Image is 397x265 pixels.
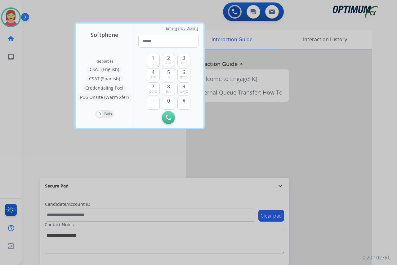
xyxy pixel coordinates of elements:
span: 7 [152,83,154,90]
button: # [177,97,190,110]
span: Emergency Dialing [166,26,198,31]
span: 9 [182,83,185,90]
span: 1 [152,54,154,62]
button: 0 [162,97,175,110]
span: 5 [167,68,170,76]
button: 6mno [177,68,190,81]
span: 0 [167,97,170,104]
button: 9wxyz [177,82,190,95]
span: + [152,97,154,104]
button: 0Calls [95,110,114,118]
button: 3def [177,54,190,67]
span: pqrs [149,89,157,94]
span: 6 [182,68,185,76]
button: Credentialing Pool [82,84,127,92]
span: 8 [167,83,170,90]
p: 0 [97,111,102,117]
p: Calls [104,111,112,117]
button: 1 [147,54,160,67]
span: abc [165,60,172,65]
button: CSAT (Spanish) [86,75,123,82]
p: 0.20.1027RC [363,254,391,261]
span: 2 [167,54,170,62]
button: 7pqrs [147,82,160,95]
span: mno [180,75,188,80]
span: 3 [182,54,185,62]
button: CSAT (English) [87,66,122,73]
span: jkl [167,75,170,80]
button: 4ghi [147,68,160,81]
button: + [147,97,160,110]
button: PDS Onsite (Warm Xfer) [77,94,132,101]
span: Resources [96,59,114,64]
span: ghi [150,75,156,80]
button: 2abc [162,54,175,67]
span: wxyz [180,89,188,94]
span: def [181,60,187,65]
img: call-button [166,115,171,120]
span: tuv [166,89,171,94]
span: Softphone [91,30,118,39]
button: 8tuv [162,82,175,95]
span: # [182,97,185,104]
span: 4 [152,68,154,76]
button: 5jkl [162,68,175,81]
